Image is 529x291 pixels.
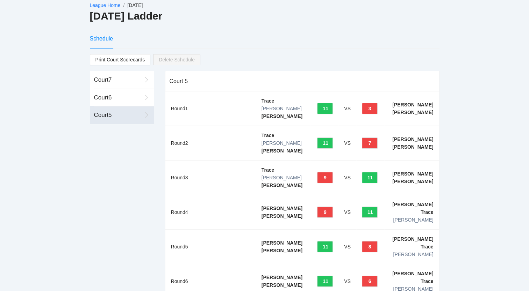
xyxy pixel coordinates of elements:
b: [PERSON_NAME] [262,275,302,280]
div: Court 7 [94,75,142,84]
b: Trace [421,244,434,249]
b: [PERSON_NAME] [392,144,433,150]
button: 8 [362,241,378,252]
td: VS [338,230,356,264]
a: League Home [90,2,121,8]
span: [PERSON_NAME] [262,106,302,111]
b: [PERSON_NAME] [262,113,302,119]
b: [PERSON_NAME] [392,171,433,177]
div: Schedule [90,34,113,43]
td: VS [338,161,356,195]
b: [PERSON_NAME] [262,148,302,154]
b: [PERSON_NAME] [392,136,433,142]
button: 9 [317,207,333,218]
span: [PERSON_NAME] [393,217,433,223]
b: [PERSON_NAME] [392,271,433,276]
b: [PERSON_NAME] [392,110,433,115]
td: Round 2 [165,126,256,161]
b: [PERSON_NAME] [262,213,302,219]
button: 6 [362,276,378,287]
button: 7 [362,137,378,149]
div: Court 5 [94,111,142,120]
td: Round 1 [165,91,256,126]
button: 11 [317,103,333,114]
button: 11 [317,137,333,149]
b: [PERSON_NAME] [392,102,433,107]
td: Round 4 [165,195,256,230]
td: VS [338,195,356,230]
button: 3 [362,103,378,114]
b: [PERSON_NAME] [262,182,302,188]
td: Round 3 [165,161,256,195]
button: 11 [362,172,378,183]
td: Round 5 [165,230,256,264]
b: [PERSON_NAME] [262,282,302,288]
button: 11 [317,276,333,287]
button: 11 [317,241,333,252]
div: Court 5 [170,71,435,91]
button: 9 [317,172,333,183]
span: [DATE] [127,2,143,8]
b: Trace [262,133,274,138]
td: VS [338,126,356,161]
span: Print Court Scorecards [95,54,145,65]
span: / [123,2,124,8]
button: 11 [362,207,378,218]
span: [PERSON_NAME] [262,175,302,180]
b: Trace [262,98,274,104]
b: Trace [421,278,434,284]
span: [PERSON_NAME] [393,252,433,257]
div: Court 6 [94,93,142,102]
b: [PERSON_NAME] [262,206,302,211]
a: Print Court Scorecards [90,54,151,65]
h2: [DATE] Ladder [90,9,439,23]
span: [PERSON_NAME] [262,140,302,146]
b: [PERSON_NAME] [392,179,433,184]
b: Trace [421,209,434,215]
b: [PERSON_NAME] [392,236,433,242]
b: [PERSON_NAME] [262,240,302,246]
b: [PERSON_NAME] [392,202,433,207]
b: Trace [262,167,274,173]
td: VS [338,91,356,126]
b: [PERSON_NAME] [262,248,302,253]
